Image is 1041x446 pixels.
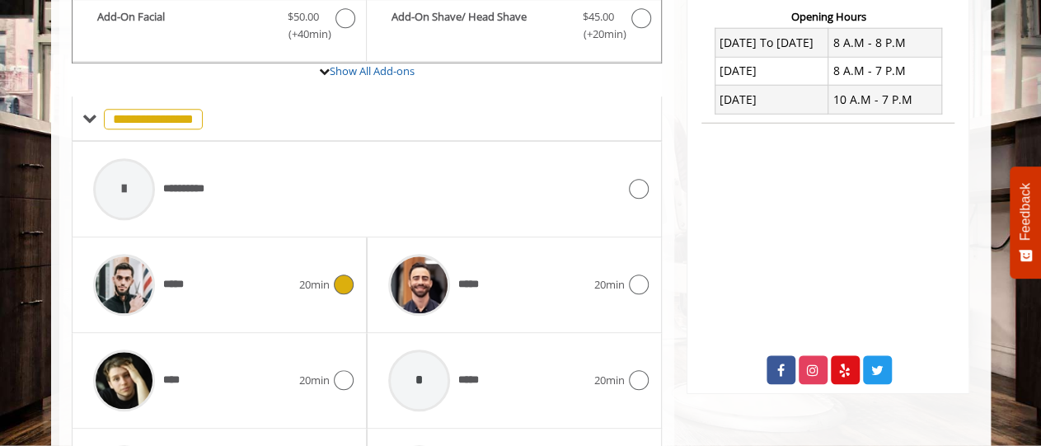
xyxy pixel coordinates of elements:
[701,11,954,22] h3: Opening Hours
[715,86,828,114] td: [DATE]
[81,9,358,48] label: Add-On Facial
[1018,183,1033,241] span: Feedback
[574,26,622,44] span: (+20min )
[828,57,942,85] td: 8 A.M - 7 P.M
[288,9,319,26] span: $50.00
[583,9,614,26] span: $45.00
[392,9,566,44] b: Add-On Shave/ Head Shave
[594,277,625,294] span: 20min
[97,9,271,44] b: Add-On Facial
[279,26,327,44] span: (+40min )
[715,29,828,57] td: [DATE] To [DATE]
[330,64,415,79] a: Show All Add-ons
[828,86,942,114] td: 10 A.M - 7 P.M
[299,373,330,390] span: 20min
[715,57,828,85] td: [DATE]
[375,9,653,48] label: Add-On Shave/ Head Shave
[299,277,330,294] span: 20min
[1010,167,1041,279] button: Feedback - Show survey
[594,373,625,390] span: 20min
[828,29,942,57] td: 8 A.M - 8 P.M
